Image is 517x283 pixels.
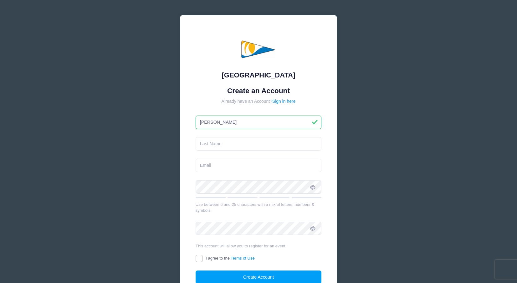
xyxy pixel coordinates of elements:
[196,159,322,172] input: Email
[196,87,322,95] h1: Create an Account
[196,201,322,214] div: Use between 6 and 25 characters with a mix of letters, numbers & symbols.
[196,243,322,249] div: This account will allow you to register for an event.
[196,137,322,151] input: Last Name
[196,255,203,262] input: I agree to theTerms of Use
[196,116,322,129] input: First Name
[231,256,255,261] a: Terms of Use
[196,70,322,80] div: [GEOGRAPHIC_DATA]
[206,256,254,261] span: I agree to the
[272,99,296,104] a: Sign in here
[240,31,277,68] img: Clearwater Community Sailing Center
[196,98,322,105] div: Already have an Account?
